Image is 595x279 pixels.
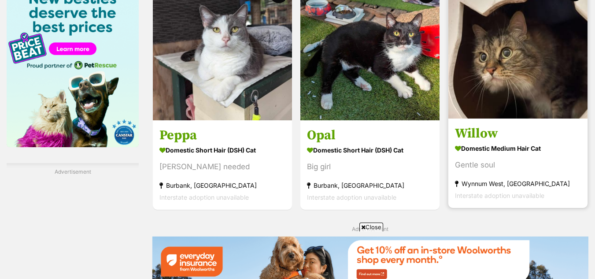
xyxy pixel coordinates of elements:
[359,223,383,231] span: Close
[159,179,285,191] strong: Burbank, [GEOGRAPHIC_DATA]
[159,193,249,201] span: Interstate adoption unavailable
[455,178,581,190] strong: Wynnum West, [GEOGRAPHIC_DATA]
[307,179,433,191] strong: Burbank, [GEOGRAPHIC_DATA]
[455,192,544,199] span: Interstate adoption unavailable
[84,235,511,275] iframe: Advertisement
[448,119,588,208] a: Willow Domestic Medium Hair Cat Gentle soul Wynnum West, [GEOGRAPHIC_DATA] Interstate adoption un...
[159,127,285,144] h3: Peppa
[455,159,581,171] div: Gentle soul
[300,120,440,210] a: Opal Domestic Short Hair (DSH) Cat Big girl Burbank, [GEOGRAPHIC_DATA] Interstate adoption unavai...
[159,161,285,173] div: [PERSON_NAME] needed
[307,144,433,156] strong: Domestic Short Hair (DSH) Cat
[307,127,433,144] h3: Opal
[307,161,433,173] div: Big girl
[455,125,581,142] h3: Willow
[455,142,581,155] strong: Domestic Medium Hair Cat
[153,120,292,210] a: Peppa Domestic Short Hair (DSH) Cat [PERSON_NAME] needed Burbank, [GEOGRAPHIC_DATA] Interstate ad...
[159,144,285,156] strong: Domestic Short Hair (DSH) Cat
[307,193,396,201] span: Interstate adoption unavailable
[352,226,388,232] span: Advertisement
